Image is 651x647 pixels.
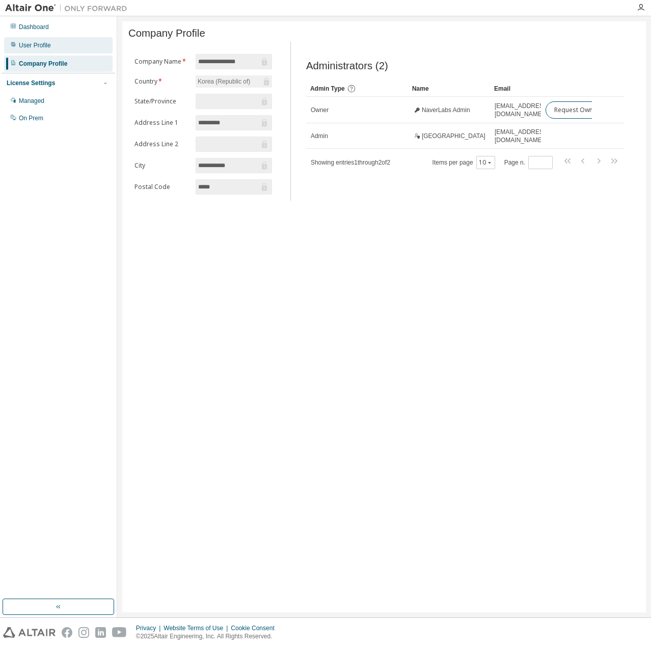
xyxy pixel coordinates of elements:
[495,128,549,144] span: [EMAIL_ADDRESS][DOMAIN_NAME]
[311,132,328,140] span: Admin
[112,627,127,638] img: youtube.svg
[134,140,189,148] label: Address Line 2
[134,58,189,66] label: Company Name
[134,161,189,170] label: City
[164,624,231,632] div: Website Terms of Use
[494,80,537,97] div: Email
[136,624,164,632] div: Privacy
[495,102,549,118] span: [EMAIL_ADDRESS][DOMAIN_NAME]
[422,106,470,114] span: NaverLabs Admin
[134,119,189,127] label: Address Line 1
[412,80,486,97] div: Name
[196,76,252,87] div: Korea (Republic of)
[196,75,272,88] div: Korea (Republic of)
[19,23,49,31] div: Dashboard
[19,41,51,49] div: User Profile
[422,132,485,140] span: [GEOGRAPHIC_DATA]
[128,28,205,39] span: Company Profile
[504,156,553,169] span: Page n.
[136,632,281,641] p: © 2025 Altair Engineering, Inc. All Rights Reserved.
[311,159,390,166] span: Showing entries 1 through 2 of 2
[7,79,55,87] div: License Settings
[134,77,189,86] label: Country
[546,101,632,119] button: Request Owner Change
[134,97,189,105] label: State/Province
[231,624,280,632] div: Cookie Consent
[311,106,329,114] span: Owner
[134,183,189,191] label: Postal Code
[3,627,56,638] img: altair_logo.svg
[19,60,67,68] div: Company Profile
[78,627,89,638] img: instagram.svg
[95,627,106,638] img: linkedin.svg
[432,156,495,169] span: Items per page
[310,85,345,92] span: Admin Type
[5,3,132,13] img: Altair One
[62,627,72,638] img: facebook.svg
[19,114,43,122] div: On Prem
[479,158,493,167] button: 10
[19,97,44,105] div: Managed
[306,60,388,72] span: Administrators (2)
